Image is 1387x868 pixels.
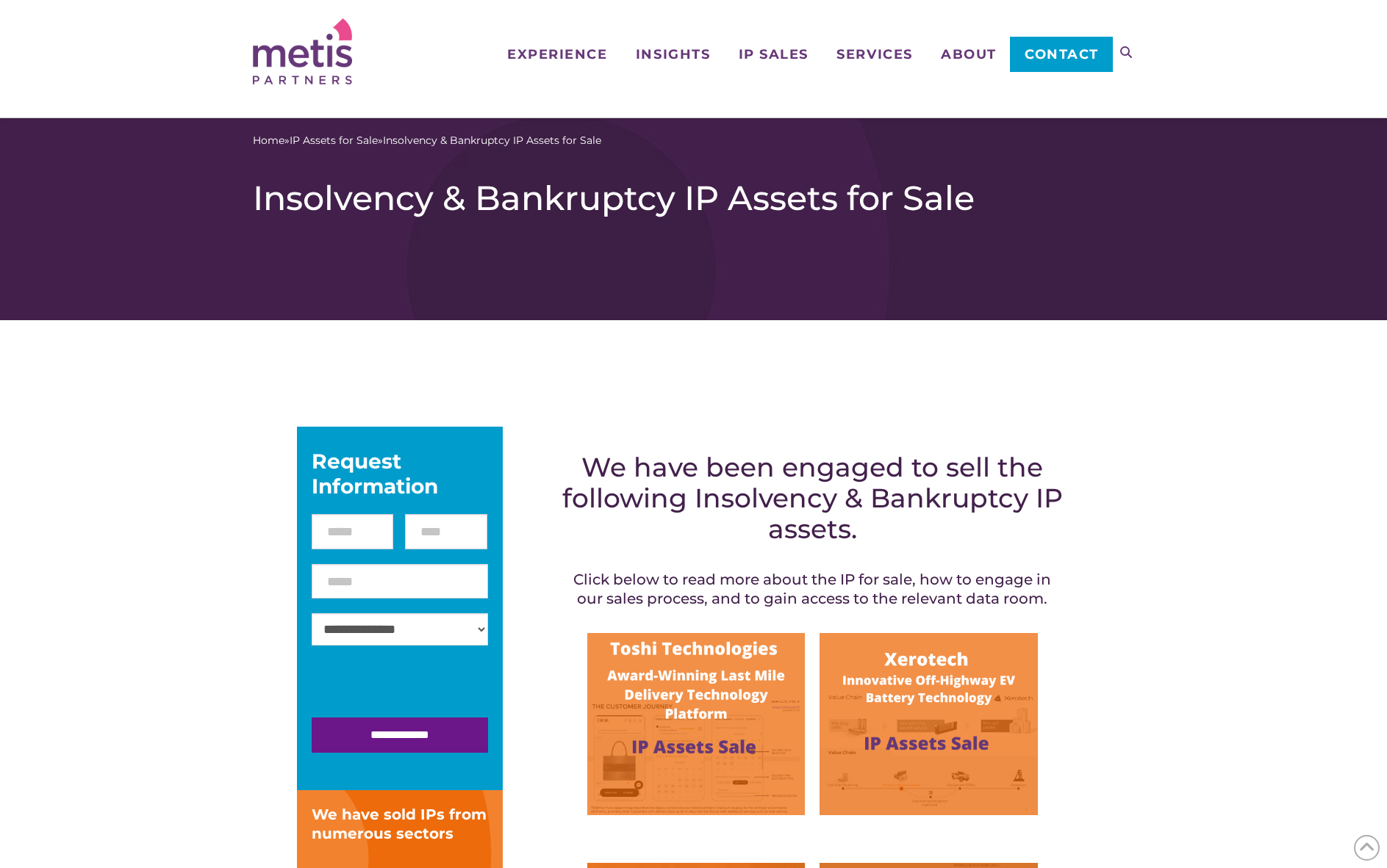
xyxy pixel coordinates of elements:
[636,48,710,61] span: Insights
[312,805,488,843] div: We have sold IPs from numerous sectors
[836,48,912,61] span: Services
[383,133,601,148] span: Insolvency & Bankruptcy IP Assets for Sale
[312,660,535,717] iframe: reCAPTCHA
[1025,48,1099,61] span: Contact
[253,133,601,148] span: » »
[253,178,1135,219] h1: Insolvency & Bankruptcy IP Assets for Sale
[253,133,284,148] a: Home
[559,570,1065,608] h4: Click below to read more about the IP for sale, how to engage in our sales process, and to gain a...
[507,48,607,61] span: Experience
[820,633,1037,815] img: Image
[587,633,805,815] img: Image
[1010,37,1112,72] a: Contact
[312,449,488,499] div: Request Information
[1354,835,1380,861] span: Back to Top
[559,452,1065,544] h2: We have been engaged to sell the following Insolvency & Bankruptcy IP assets.
[941,48,997,61] span: About
[739,48,809,61] span: IP Sales
[290,133,378,148] a: IP Assets for Sale
[253,18,352,84] img: Metis Partners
